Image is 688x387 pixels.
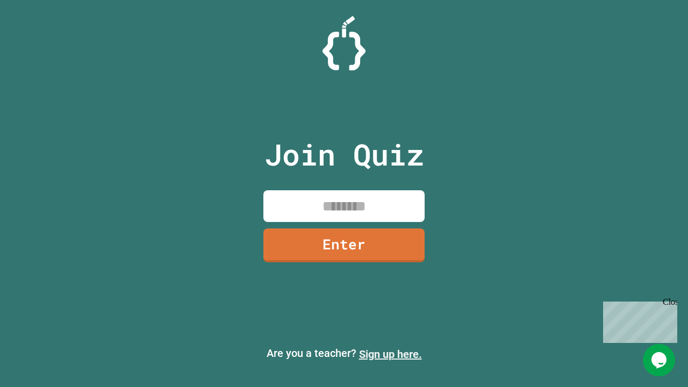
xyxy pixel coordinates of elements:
[264,132,424,177] p: Join Quiz
[359,348,422,361] a: Sign up here.
[322,16,365,70] img: Logo.svg
[4,4,74,68] div: Chat with us now!Close
[263,228,425,262] a: Enter
[599,297,677,343] iframe: chat widget
[643,344,677,376] iframe: chat widget
[9,345,679,362] p: Are you a teacher?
